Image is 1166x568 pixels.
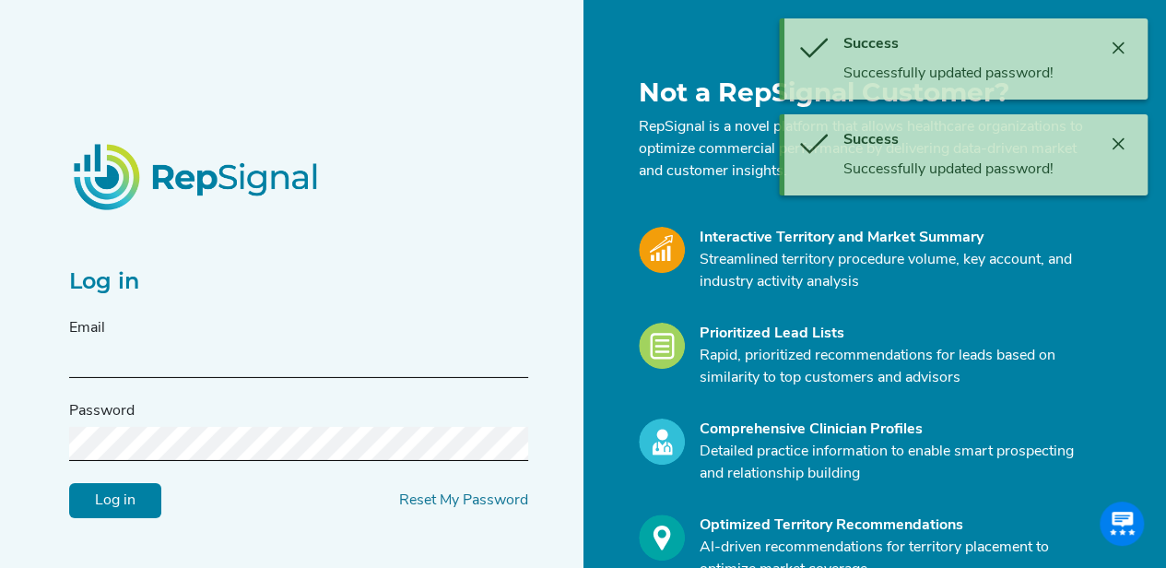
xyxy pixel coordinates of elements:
[700,419,1087,441] div: Comprehensive Clinician Profiles
[69,482,161,517] input: Log in
[69,268,528,295] h2: Log in
[639,515,685,561] img: Optimize_Icon.261f85db.svg
[700,249,1087,293] p: Streamlined territory procedure volume, key account, and industry activity analysis
[843,63,1103,85] div: Successfully updated password!
[700,515,1087,537] div: Optimized Territory Recommendations
[69,317,105,339] label: Email
[700,441,1087,485] p: Detailed practice information to enable smart prospecting and relationship building
[69,400,135,422] label: Password
[700,227,1087,249] div: Interactive Territory and Market Summary
[639,227,685,273] img: Market_Icon.a700a4ad.svg
[843,37,899,52] span: Success
[843,159,1103,181] div: Successfully updated password!
[843,133,899,148] span: Success
[639,419,685,465] img: Profile_Icon.739e2aba.svg
[700,323,1087,345] div: Prioritized Lead Lists
[639,77,1087,109] h1: Not a RepSignal Customer?
[51,121,344,231] img: RepSignalLogo.20539ed3.png
[399,492,528,507] a: Reset My Password
[1103,129,1133,159] button: Close
[700,345,1087,389] p: Rapid, prioritized recommendations for leads based on similarity to top customers and advisors
[639,116,1087,183] p: RepSignal is a novel platform that allows healthcare organizations to optimize commercial perform...
[639,323,685,369] img: Leads_Icon.28e8c528.svg
[1103,33,1133,63] button: Close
